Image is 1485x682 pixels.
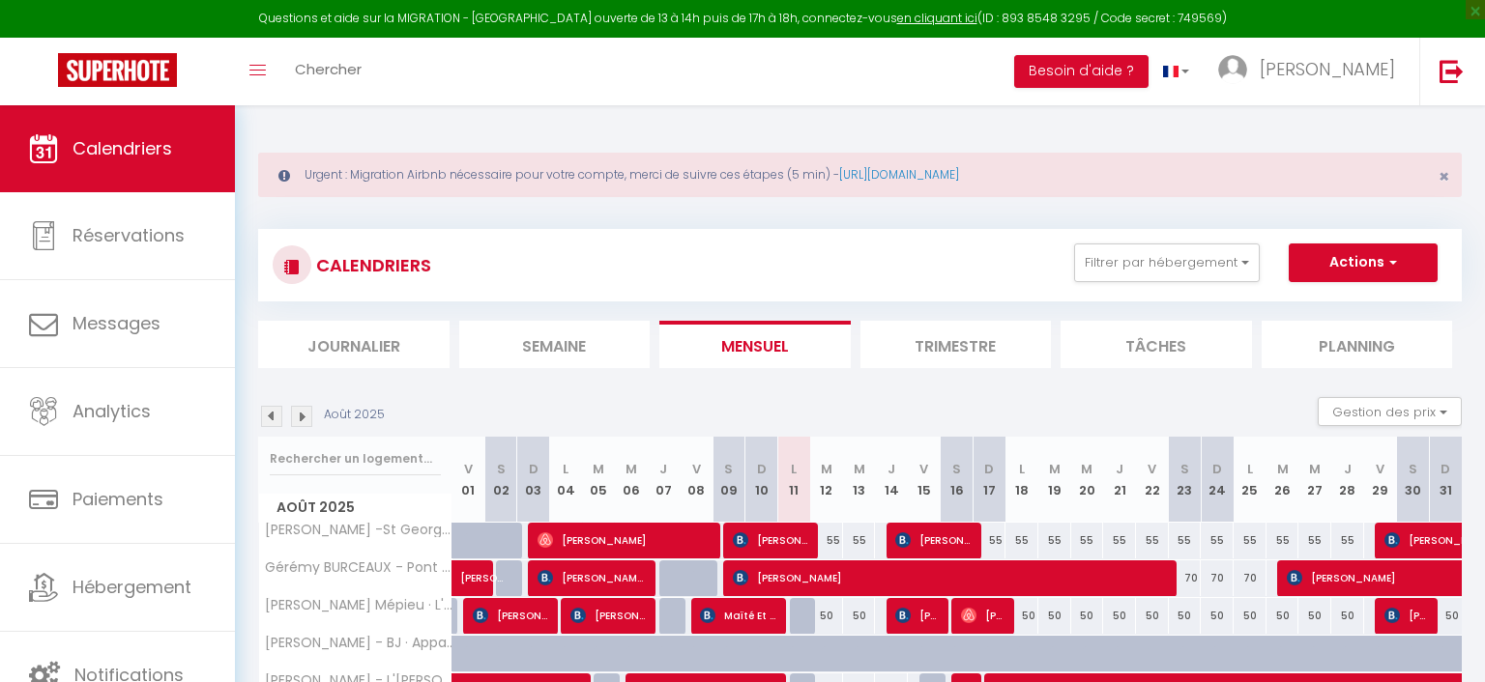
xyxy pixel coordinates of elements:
div: 50 [1234,598,1267,634]
span: [PERSON_NAME] [733,522,809,558]
div: 55 [1267,523,1299,558]
div: 50 [1267,598,1299,634]
th: 18 [1005,437,1038,523]
div: 50 [1038,598,1071,634]
div: 50 [1429,598,1462,634]
div: 50 [1005,598,1038,634]
div: 50 [1169,598,1202,634]
th: 05 [582,437,615,523]
li: Trimestre [860,321,1052,368]
div: 50 [810,598,843,634]
span: [PERSON_NAME] [895,522,972,558]
th: 02 [484,437,517,523]
span: [PERSON_NAME] [538,522,713,558]
div: 55 [1103,523,1136,558]
a: [PERSON_NAME] [452,560,485,597]
span: [PERSON_NAME] - BJ · Appartement cosy et rénové [262,636,455,650]
span: [PERSON_NAME] [PERSON_NAME] [538,559,647,596]
th: 19 [1038,437,1071,523]
abbr: V [464,460,473,478]
th: 08 [680,437,713,523]
abbr: D [984,460,994,478]
th: 15 [908,437,941,523]
th: 30 [1396,437,1429,523]
button: Gestion des prix [1318,397,1462,426]
span: [PERSON_NAME] [895,597,939,634]
abbr: M [854,460,865,478]
span: Hébergement [73,575,191,599]
abbr: M [821,460,832,478]
a: ... [PERSON_NAME] [1204,38,1419,105]
a: [URL][DOMAIN_NAME] [839,166,959,183]
th: 28 [1331,437,1364,523]
div: 55 [843,523,876,558]
span: Gérémy BURCEAUX - Pont de Beauvoisin · Les 4 Chênes - T2 refait à neuf [262,560,455,575]
th: 16 [941,437,974,523]
span: [PERSON_NAME] [733,559,1171,596]
span: Paiements [73,487,163,511]
div: 55 [1136,523,1169,558]
abbr: V [919,460,928,478]
abbr: D [1441,460,1450,478]
abbr: D [529,460,539,478]
div: 55 [1201,523,1234,558]
abbr: M [593,460,604,478]
abbr: S [952,460,961,478]
button: Filtrer par hébergement [1074,243,1260,282]
th: 29 [1364,437,1397,523]
div: 55 [1331,523,1364,558]
div: 50 [1103,598,1136,634]
th: 20 [1071,437,1104,523]
abbr: S [1180,460,1189,478]
div: 70 [1169,560,1202,596]
th: 23 [1169,437,1202,523]
abbr: L [1247,460,1253,478]
th: 03 [517,437,550,523]
h3: CALENDRIERS [311,243,431,287]
div: 50 [1071,598,1104,634]
span: Réservations [73,223,185,247]
div: Urgent : Migration Airbnb nécessaire pour votre compte, merci de suivre ces étapes (5 min) - [258,153,1462,197]
th: 17 [974,437,1006,523]
abbr: J [659,460,667,478]
input: Rechercher un logement... [270,441,441,476]
th: 25 [1234,437,1267,523]
button: Besoin d'aide ? [1014,55,1149,88]
li: Mensuel [659,321,851,368]
th: 11 [777,437,810,523]
div: 50 [1298,598,1331,634]
abbr: J [1344,460,1352,478]
span: [PERSON_NAME] [460,550,505,586]
th: 22 [1136,437,1169,523]
a: Chercher [280,38,376,105]
div: 55 [1298,523,1331,558]
span: Messages [73,311,160,335]
iframe: LiveChat chat widget [1404,601,1485,682]
div: 50 [1331,598,1364,634]
th: 24 [1201,437,1234,523]
span: [PERSON_NAME] [570,597,647,634]
span: Maïté Et [PERSON_NAME] [700,597,776,634]
div: 55 [1071,523,1104,558]
span: [PERSON_NAME] Mépieu · L'Escale Favergeoise - Proche centrales [262,598,455,612]
abbr: S [1409,460,1417,478]
button: Close [1439,168,1449,185]
abbr: J [888,460,895,478]
div: 55 [810,523,843,558]
img: Super Booking [58,53,177,87]
abbr: L [563,460,568,478]
th: 26 [1267,437,1299,523]
abbr: L [1019,460,1025,478]
abbr: L [791,460,797,478]
li: Tâches [1061,321,1252,368]
abbr: S [724,460,733,478]
th: 06 [615,437,648,523]
th: 01 [452,437,485,523]
span: Analytics [73,399,151,423]
div: 50 [843,598,876,634]
div: 55 [974,523,1006,558]
li: Semaine [459,321,651,368]
img: ... [1218,55,1247,84]
div: 50 [1136,598,1169,634]
th: 27 [1298,437,1331,523]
